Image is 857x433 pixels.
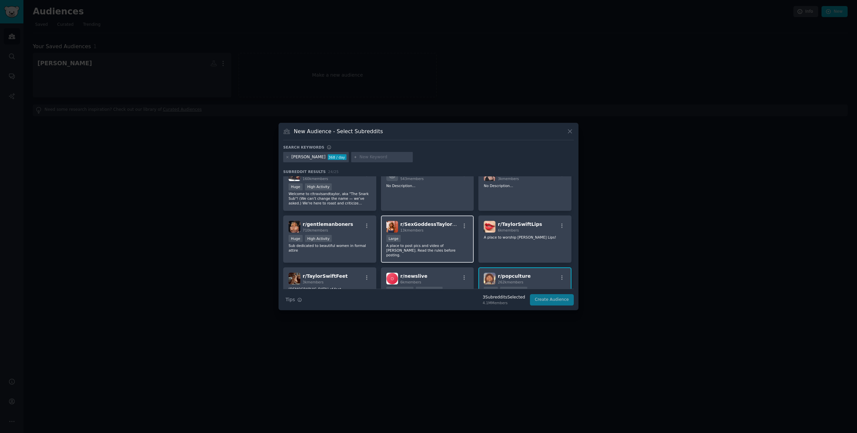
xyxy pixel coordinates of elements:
[483,300,525,305] div: 4.1M Members
[416,287,443,294] div: Super Active
[386,235,401,242] div: Large
[400,228,423,232] span: 13k members
[498,177,519,181] span: 3k members
[303,280,324,284] span: 3k members
[400,280,421,284] span: 6k members
[498,273,531,279] span: r/ popculture
[303,228,328,232] span: 710k members
[386,221,398,233] img: SexGoddessTaylorSwift
[484,183,566,188] p: No Description...
[289,287,371,296] p: [DEMOGRAPHIC_DATA] of feet [PERSON_NAME] 👑
[289,191,371,205] p: Welcome to r/travisandtaylor, aka "The Snark Sub"! (We can’t change the name — we’ve asked.) We'r...
[400,222,466,227] span: r/ SexGoddessTaylorSwift
[484,235,566,240] p: A place to worship [PERSON_NAME] Lips!
[289,235,303,242] div: Huge
[386,243,469,257] p: A place to post pics and video of [PERSON_NAME]. Read the rules before posting.
[303,222,353,227] span: r/ gentlemanboners
[498,222,542,227] span: r/ TaylorSwiftLips
[400,177,424,181] span: 543 members
[484,287,498,294] div: Huge
[360,154,410,160] input: New Keyword
[286,296,295,303] span: Tips
[305,183,332,190] div: High Activity
[498,228,519,232] span: 6k members
[328,170,339,174] span: 24 / 25
[292,154,326,160] div: [PERSON_NAME]
[289,221,300,233] img: gentlemanboners
[400,273,427,279] span: r/ newslive
[283,294,304,306] button: Tips
[498,280,523,284] span: 262k members
[483,294,525,300] div: 3 Subreddit s Selected
[328,154,346,160] div: 368 / day
[294,128,383,135] h3: New Audience - Select Subreddits
[386,183,469,188] p: No Description...
[289,273,300,284] img: TaylorSwiftFeet
[484,221,495,233] img: TaylorSwiftLips
[484,273,495,284] img: popculture
[303,273,348,279] span: r/ TaylorSwiftFeet
[500,287,527,294] div: High Activity
[283,145,324,150] h3: Search keywords
[305,235,332,242] div: High Activity
[386,273,398,284] img: newslive
[386,287,413,294] div: Medium Size
[289,183,303,190] div: Huge
[283,169,326,174] span: Subreddit Results
[303,177,328,181] span: 160k members
[289,243,371,253] p: Sub dedicated to beautiful women in formal attire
